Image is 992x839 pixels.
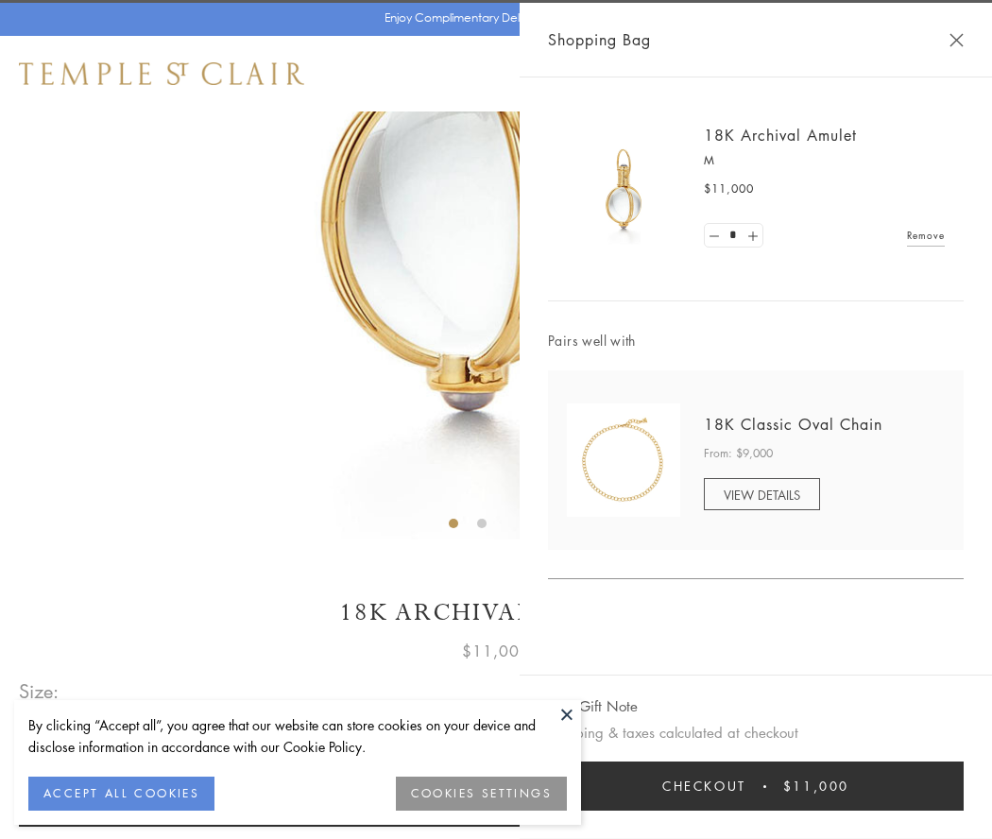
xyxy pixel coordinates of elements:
[704,125,857,146] a: 18K Archival Amulet
[783,776,849,796] span: $11,000
[949,33,964,47] button: Close Shopping Bag
[705,224,724,248] a: Set quantity to 0
[548,330,964,351] span: Pairs well with
[743,224,761,248] a: Set quantity to 2
[567,132,680,246] img: 18K Archival Amulet
[19,596,973,629] h1: 18K Archival Amulet
[724,486,800,504] span: VIEW DETAILS
[28,777,214,811] button: ACCEPT ALL COOKIES
[662,776,746,796] span: Checkout
[548,694,638,718] button: Add Gift Note
[548,721,964,745] p: Shipping & taxes calculated at checkout
[548,27,651,52] span: Shopping Bag
[19,62,304,85] img: Temple St. Clair
[567,403,680,517] img: N88865-OV18
[28,714,567,758] div: By clicking “Accept all”, you agree that our website can store cookies on your device and disclos...
[19,676,60,707] span: Size:
[462,639,530,663] span: $11,000
[704,414,882,435] a: 18K Classic Oval Chain
[704,478,820,510] a: VIEW DETAILS
[704,444,773,463] span: From: $9,000
[704,180,754,198] span: $11,000
[907,225,945,246] a: Remove
[396,777,567,811] button: COOKIES SETTINGS
[548,762,964,811] button: Checkout $11,000
[704,151,945,170] p: M
[385,9,599,27] p: Enjoy Complimentary Delivery & Returns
